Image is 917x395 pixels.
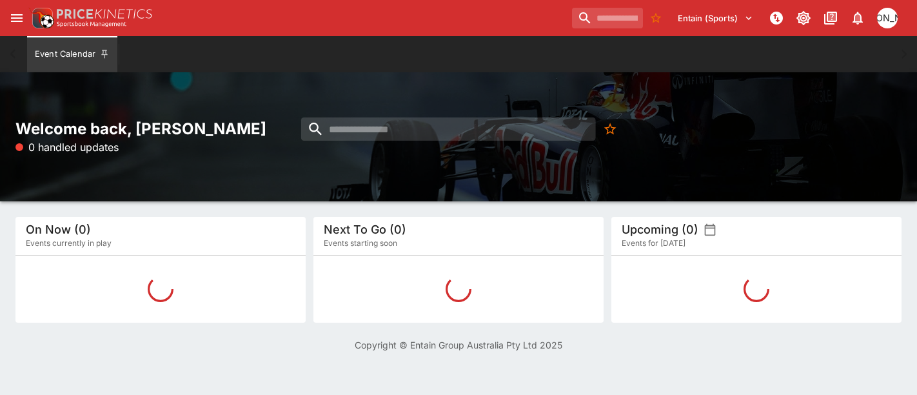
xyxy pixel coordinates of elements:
span: Events for [DATE] [622,237,685,250]
img: Sportsbook Management [57,21,126,27]
h5: Next To Go (0) [324,222,406,237]
button: Jonty Andrew [873,4,902,32]
img: PriceKinetics Logo [28,5,54,31]
h2: Welcome back, [PERSON_NAME] [15,119,306,139]
button: Toggle light/dark mode [792,6,815,30]
input: search [572,8,643,28]
input: search [301,117,596,141]
button: Notifications [846,6,869,30]
button: No Bookmarks [598,117,622,141]
p: 0 handled updates [15,139,119,155]
div: Jonty Andrew [877,8,898,28]
button: NOT Connected to PK [765,6,788,30]
button: Event Calendar [27,36,117,72]
button: Select Tenant [670,8,761,28]
h5: Upcoming (0) [622,222,698,237]
button: settings [704,223,716,236]
button: No Bookmarks [646,8,666,28]
button: Documentation [819,6,842,30]
span: Events starting soon [324,237,397,250]
img: PriceKinetics [57,9,152,19]
button: open drawer [5,6,28,30]
span: Events currently in play [26,237,112,250]
h5: On Now (0) [26,222,91,237]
